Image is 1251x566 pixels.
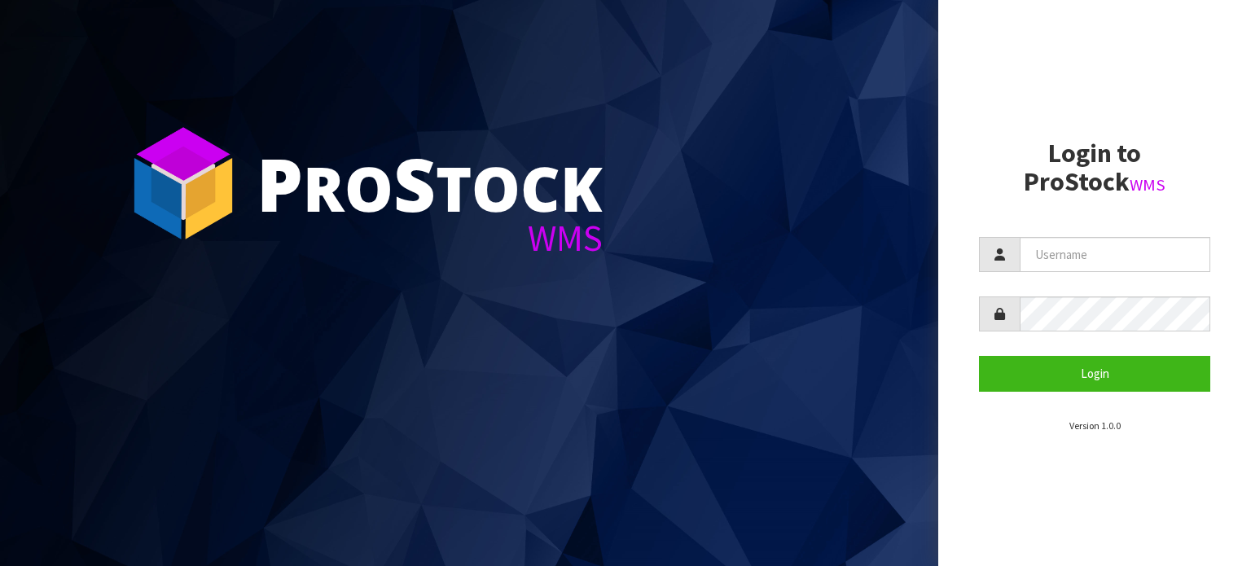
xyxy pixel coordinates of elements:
button: Login [979,356,1210,391]
input: Username [1020,237,1210,272]
small: WMS [1130,174,1165,195]
div: WMS [257,220,603,257]
small: Version 1.0.0 [1069,419,1121,432]
span: P [257,134,303,233]
div: ro tock [257,147,603,220]
h2: Login to ProStock [979,139,1210,196]
span: S [393,134,436,233]
img: ProStock Cube [122,122,244,244]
